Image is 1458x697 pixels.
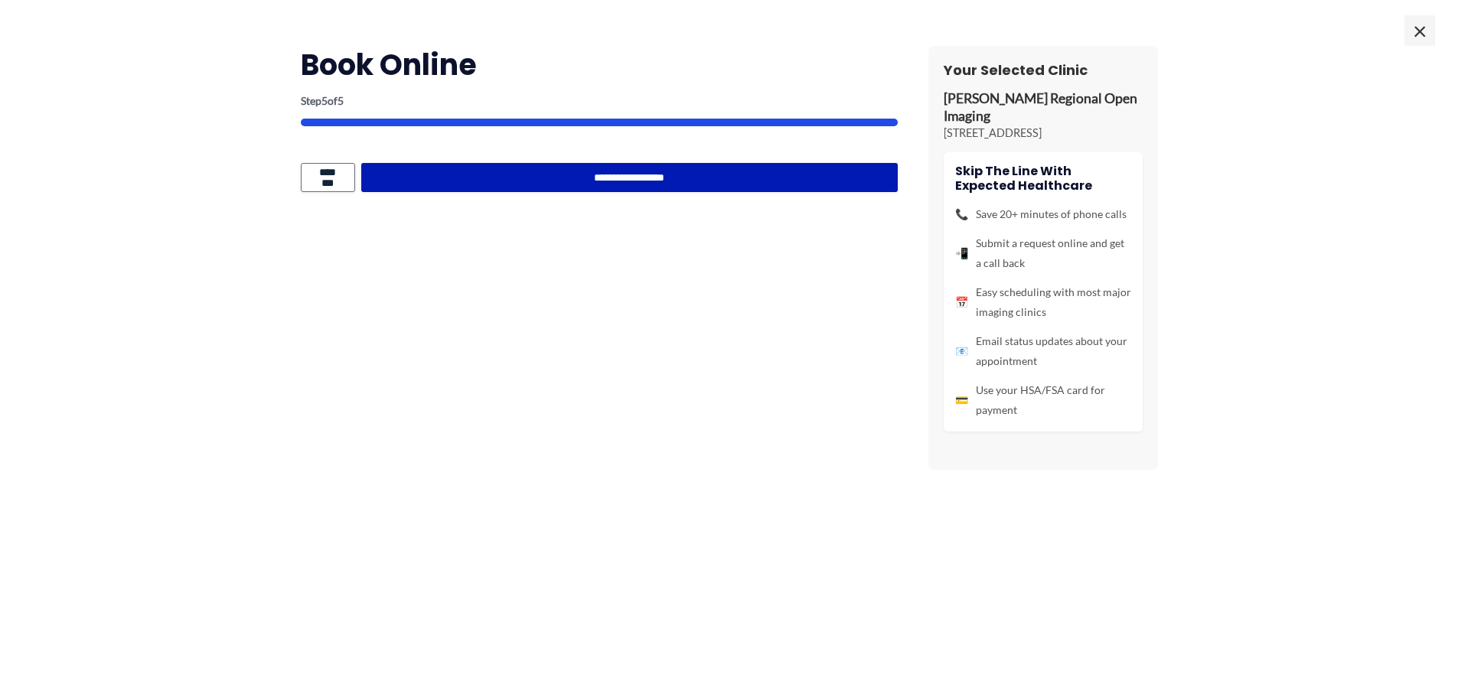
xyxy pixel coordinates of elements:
[955,243,968,263] span: 📲
[955,390,968,410] span: 💳
[955,341,968,361] span: 📧
[955,331,1131,371] li: Email status updates about your appointment
[944,61,1143,79] h3: Your Selected Clinic
[955,204,968,224] span: 📞
[301,96,898,106] p: Step of
[944,90,1143,125] p: [PERSON_NAME] Regional Open Imaging
[955,233,1131,273] li: Submit a request online and get a call back
[338,94,344,107] span: 5
[321,94,328,107] span: 5
[955,380,1131,420] li: Use your HSA/FSA card for payment
[955,164,1131,193] h4: Skip the line with Expected Healthcare
[955,204,1131,224] li: Save 20+ minutes of phone calls
[301,46,898,83] h2: Book Online
[1404,15,1435,46] span: ×
[955,282,1131,322] li: Easy scheduling with most major imaging clinics
[944,125,1143,141] p: [STREET_ADDRESS]
[955,292,968,312] span: 📅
